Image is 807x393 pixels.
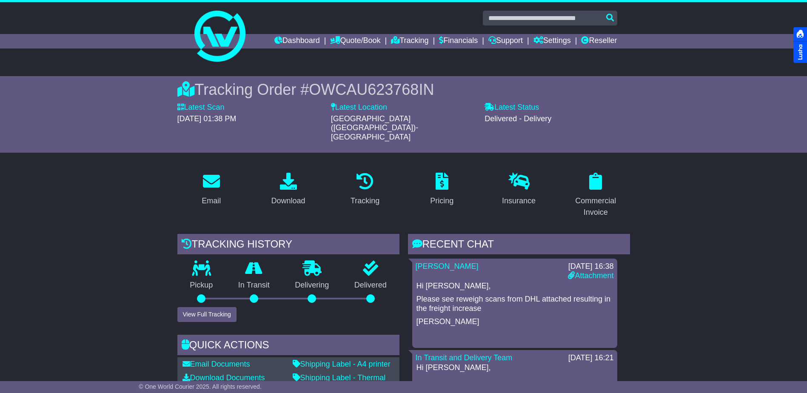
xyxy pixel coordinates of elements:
a: Pricing [425,170,459,210]
label: Latest Scan [177,103,225,112]
p: In Transit [225,281,282,290]
a: Financials [439,34,478,48]
div: [DATE] 16:21 [568,353,614,363]
a: [PERSON_NAME] [416,262,479,271]
div: Tracking history [177,234,399,257]
div: Quick Actions [177,335,399,358]
p: Delivering [282,281,342,290]
a: Email Documents [183,360,250,368]
p: [PERSON_NAME] [416,317,613,327]
a: Shipping Label - A4 printer [293,360,391,368]
span: [GEOGRAPHIC_DATA] ([GEOGRAPHIC_DATA])-[GEOGRAPHIC_DATA] [331,114,418,141]
span: Delivered - Delivery [485,114,551,123]
a: Support [488,34,523,48]
a: Settings [533,34,571,48]
span: [DATE] 01:38 PM [177,114,237,123]
span: OWCAU623768IN [309,81,434,98]
span: © One World Courier 2025. All rights reserved. [139,383,262,390]
a: Commercial Invoice [562,170,630,221]
a: Attachment [568,271,613,280]
div: Tracking Order # [177,80,630,99]
p: Delivered [342,281,399,290]
div: Download [271,195,305,207]
label: Latest Status [485,103,539,112]
a: Insurance [496,170,541,210]
p: Please see reweigh scans from DHL attached resulting in the freight increase [416,295,613,313]
div: Email [202,195,221,207]
p: Hi [PERSON_NAME], [416,363,613,373]
button: View Full Tracking [177,307,237,322]
p: Pickup [177,281,226,290]
div: [DATE] 16:38 [568,262,613,271]
a: Reseller [581,34,617,48]
div: Commercial Invoice [567,195,624,218]
div: Pricing [430,195,453,207]
div: Insurance [502,195,536,207]
div: RECENT CHAT [408,234,630,257]
a: Tracking [345,170,385,210]
a: Download [265,170,311,210]
a: Shipping Label - Thermal printer [293,373,386,391]
a: Quote/Book [330,34,380,48]
label: Latest Location [331,103,387,112]
p: Hi [PERSON_NAME], [416,282,613,291]
a: Download Documents [183,373,265,382]
a: In Transit and Delivery Team [416,353,513,362]
a: Email [196,170,226,210]
div: Tracking [351,195,379,207]
a: Dashboard [274,34,320,48]
a: Tracking [391,34,428,48]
